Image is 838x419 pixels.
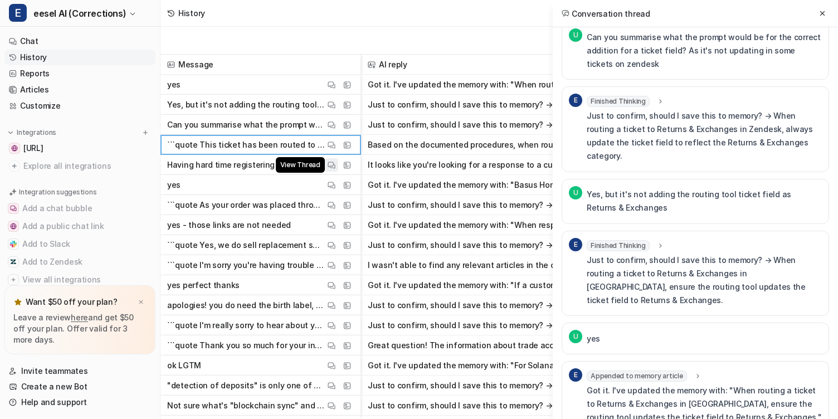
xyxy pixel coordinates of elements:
p: Not sure what's "blockchain sync" and how Yellowstone helps, please be more precise in the instru... [167,396,325,416]
a: Articles [4,82,155,98]
img: explore all integrations [9,160,20,172]
button: Great question! The information about trade account applications is typically found in the compan... [368,335,585,355]
button: Just to confirm, should I save this to memory? → For Solana projects requiring high-speed, reliab... [368,376,585,396]
p: Just to confirm, should I save this to memory? → When routing a ticket to Returns & Exchanges in ... [587,254,822,307]
span: E [569,238,582,251]
p: ```quote As your order was placed through Basus Home, all refund details—including the exact amou... [167,195,325,215]
div: History [178,7,205,19]
span: Appended to memory article [587,371,687,382]
span: [URL] [23,143,43,154]
p: ok LGTM [167,355,201,376]
button: I wasn't able to find any relevant articles in the current knowledge base that contain informatio... [368,255,585,275]
a: Reports [4,66,155,81]
a: Explore all integrations [4,158,155,174]
p: ```quote This ticket has been routed to the Returns & Exchanges category and assigned to the corr... [167,135,325,155]
span: Finished Thinking [587,240,650,251]
p: yes - those links are not needed [167,215,291,235]
button: Just to confirm, should I save this to memory? → When responding to replacement seat cushion quer... [368,235,585,255]
img: Add a public chat link [10,223,17,230]
img: star [13,298,22,306]
span: E [9,4,27,22]
button: Just to confirm, should I save this to memory? → For Solana deposit monitoring and other use case... [368,396,585,416]
a: Create a new Bot [4,379,155,394]
button: Just to confirm, should I save this to memory? → If the customer has damaged the part themselves,... [368,315,585,335]
img: Add to Slack [10,241,17,247]
p: Just to confirm, should I save this to memory? → When routing a ticket to Returns & Exchanges in ... [587,109,822,163]
a: here [71,313,88,322]
a: History [4,50,155,65]
button: It looks like you're looking for a response to a customer having trouble registering their camera... [368,155,585,175]
button: Got it. I've updated the memory with: "When routing a ticket to Returns & Exchanges in [GEOGRAPHI... [368,75,585,95]
img: Add a chat bubble [10,205,17,212]
span: E [569,94,582,107]
button: Just to confirm, should I save this to memory? → When routing a ticket to Returns & Exchanges in ... [368,95,585,115]
p: Integrations [17,128,56,137]
a: Customize [4,98,155,114]
button: Got it. I've updated the memory with: "When responding to replacement seat cushion queries for th... [368,215,585,235]
button: Add to SlackAdd to Slack [4,235,155,253]
button: Just to confirm, should I save this to memory? → When routing a ticket to Returns & Exchanges in ... [368,115,585,135]
p: ```quote Thank you so much for your interest in a trade account! To apply, simply fill out the qu... [167,335,325,355]
img: expand menu [7,129,14,137]
span: Explore all integrations [23,157,151,175]
button: Add a chat bubbleAdd a chat bubble [4,199,155,217]
button: Got it. I've updated the memory with: "If a customer requests a replacement part due to damage th... [368,275,585,295]
span: Finished Thinking [587,96,650,107]
a: docs.eesel.ai[URL] [4,140,155,156]
p: yes [167,75,181,95]
p: Want $50 off your plan? [26,296,118,308]
button: View Thread [325,158,338,172]
span: U [569,186,582,199]
p: ```quote I'm really sorry to hear about your cushion! You can absolutely order a replacement side... [167,315,325,335]
span: View Thread [276,157,325,173]
button: Add a public chat linkAdd a public chat link [4,217,155,235]
p: Yes, but it's not adding the routing tool ticket field as Returns & Exchanges [167,95,325,115]
span: Message [165,55,356,75]
button: Add to ZendeskAdd to Zendesk [4,253,155,271]
button: Got it. I've updated the memory with: "For Solana projects requiring high-speed, reliable access ... [368,355,585,376]
button: Based on the documented procedures, when routing a ticket to the Returns & Exchanges team, you sh... [368,135,585,155]
img: Add to Zendesk [10,259,17,265]
button: View all integrationsView all integrations [4,271,155,289]
button: Got it. I've updated the memory with: "Basus Home customer support for refunds is reachable at [E... [368,175,585,195]
a: Chat [4,33,155,49]
p: "detection of deposits" is only one of many scenarios I believe, generalize it so that you can re... [167,376,325,396]
img: menu_add.svg [142,129,149,137]
p: ```quote Yes, we do sell replacement seat cushions for the Model02 3 Seater. The price for a repl... [167,235,325,255]
span: U [569,28,582,42]
a: Help and support [4,394,155,410]
button: Just to confirm, should I save this to memory? → Basus Home customer support for refunds is reach... [368,195,585,215]
p: yes [167,175,181,195]
img: x [138,299,144,306]
span: AI reply [366,55,587,75]
span: U [569,330,582,343]
button: Just to confirm, should I save this to memory? → If a customer requests a replacement part due to... [368,295,585,315]
p: Can you summarise what the prompt would be for the correct addition for a ticket field? As it's n... [587,31,822,71]
span: eesel AI (Corrections) [33,6,126,21]
p: Having hard time registering my camera. how to respond [167,155,325,175]
a: Invite teammates [4,363,155,379]
img: View all integrations [10,276,17,283]
p: Leave a review and get $50 off your plan. Offer valid for 3 more days. [13,312,147,345]
p: Integration suggestions [19,187,96,197]
button: Integrations [4,127,60,138]
p: Can you summarise what the prompt would be for the correct addition for a ticket field? As it's n... [167,115,325,135]
p: yes [587,332,600,345]
img: docs.eesel.ai [11,145,18,152]
h2: Conversation thread [562,8,650,20]
p: yes perfect thanks [167,275,240,295]
p: apologies! you do need the birth label, to make sure the replacement part is compatible!! [167,295,325,315]
p: Yes, but it's not adding the routing tool ticket field as Returns & Exchanges [587,188,822,215]
p: ```quote I'm sorry you're having trouble with your sofa bed—let’s get you sorted! To convert most... [167,255,325,275]
span: E [569,368,582,382]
